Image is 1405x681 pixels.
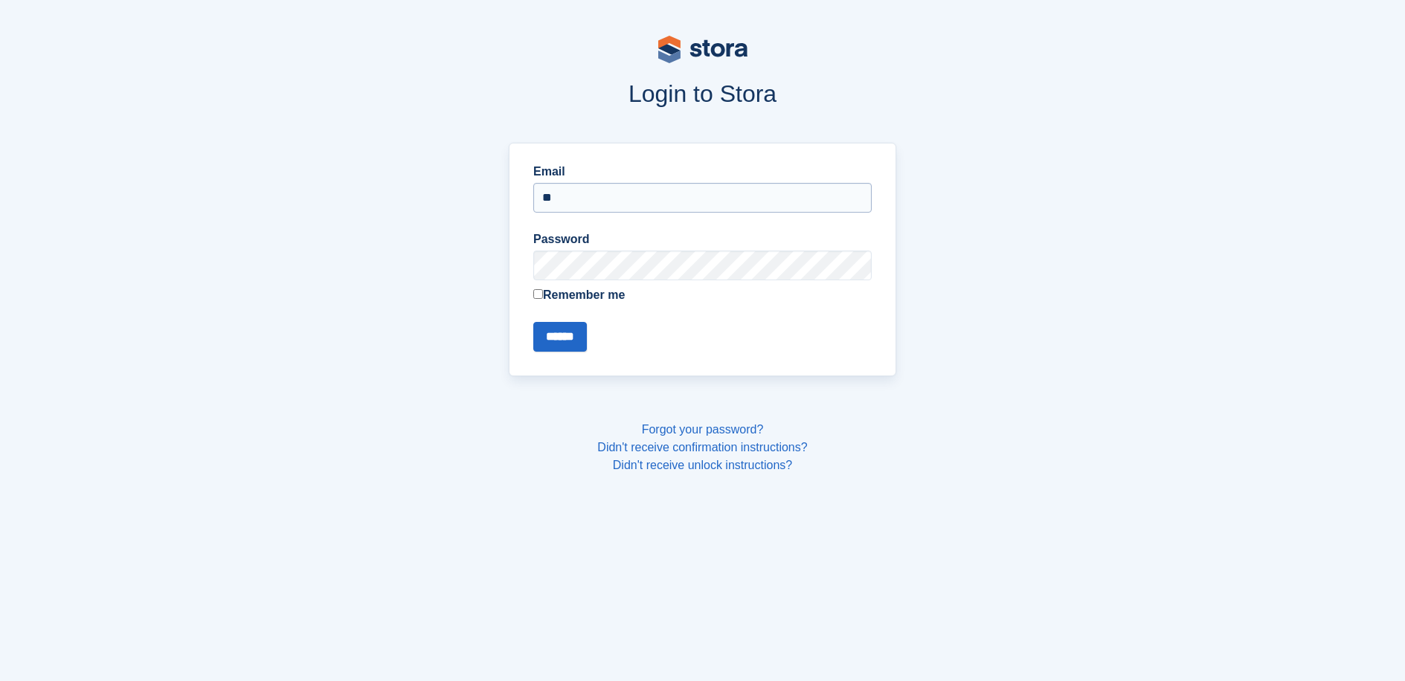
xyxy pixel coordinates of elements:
[642,423,764,436] a: Forgot your password?
[597,441,807,454] a: Didn't receive confirmation instructions?
[225,80,1180,107] h1: Login to Stora
[533,163,872,181] label: Email
[613,459,792,471] a: Didn't receive unlock instructions?
[658,36,747,63] img: stora-logo-53a41332b3708ae10de48c4981b4e9114cc0af31d8433b30ea865607fb682f29.svg
[533,289,543,299] input: Remember me
[533,230,872,248] label: Password
[533,286,872,304] label: Remember me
